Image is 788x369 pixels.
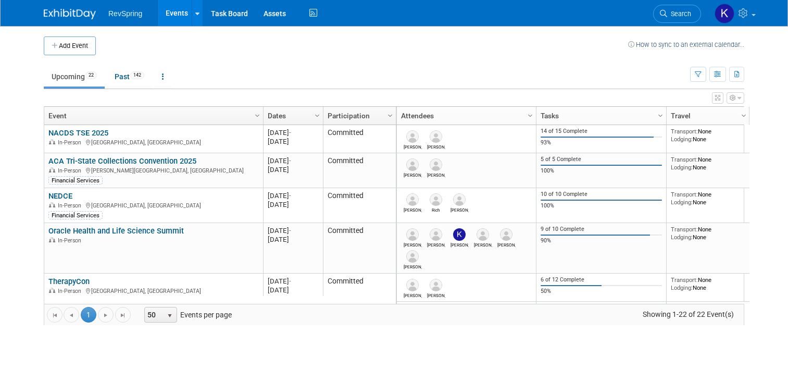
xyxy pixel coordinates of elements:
[541,191,662,198] div: 10 of 10 Complete
[541,226,662,233] div: 9 of 10 Complete
[406,250,419,263] img: Elizabeth Geist
[541,107,659,125] a: Tasks
[404,291,422,298] div: Ryan Boyens
[268,137,318,146] div: [DATE]
[58,288,84,294] span: In-Person
[404,171,422,178] div: Marti Anderson
[313,112,321,120] span: Column Settings
[289,277,291,285] span: -
[58,139,84,146] span: In-Person
[671,107,743,125] a: Travel
[58,202,84,209] span: In-Person
[655,107,667,122] a: Column Settings
[653,5,701,23] a: Search
[108,9,142,18] span: RevSpring
[633,307,744,322] span: Showing 1-22 of 22 Event(s)
[289,129,291,137] span: -
[477,228,489,241] img: Heather Davisson
[453,228,466,241] img: Kelsey Culver
[671,156,698,163] span: Transport:
[430,193,442,206] img: Rich Schlegel
[44,36,96,55] button: Add Event
[268,128,318,137] div: [DATE]
[48,211,103,219] div: Financial Services
[671,199,693,206] span: Lodging:
[312,107,323,122] a: Column Settings
[48,128,108,138] a: NACDS TSE 2025
[48,201,258,210] div: [GEOGRAPHIC_DATA], [GEOGRAPHIC_DATA]
[525,107,536,122] a: Column Settings
[81,307,96,323] span: 1
[48,138,258,146] div: [GEOGRAPHIC_DATA], [GEOGRAPHIC_DATA]
[739,107,750,122] a: Column Settings
[268,191,318,200] div: [DATE]
[427,171,445,178] div: Bob Darby
[289,192,291,200] span: -
[671,156,746,171] div: None None
[430,158,442,171] img: Bob Darby
[328,107,389,125] a: Participation
[48,166,258,175] div: [PERSON_NAME][GEOGRAPHIC_DATA], [GEOGRAPHIC_DATA]
[628,41,744,48] a: How to sync to an external calendar...
[541,128,662,135] div: 14 of 15 Complete
[44,67,105,87] a: Upcoming22
[541,202,662,210] div: 100%
[48,107,256,125] a: Event
[401,107,529,125] a: Attendees
[430,130,442,143] img: Amy Coates
[541,288,662,295] div: 50%
[427,143,445,150] div: Amy Coates
[98,307,114,323] a: Go to the next page
[48,226,184,236] a: Oracle Health and Life Science Summit
[323,153,396,188] td: Committed
[671,226,746,241] div: None None
[500,228,512,241] img: Mary Solarz
[102,311,110,319] span: Go to the next page
[671,276,746,291] div: None None
[268,200,318,209] div: [DATE]
[541,276,662,284] div: 6 of 12 Complete
[406,193,419,206] img: Bob Duggan
[253,112,261,120] span: Column Settings
[474,241,492,248] div: Heather Davisson
[58,167,84,174] span: In-Person
[58,237,84,244] span: In-Person
[48,156,196,166] a: ACA Tri-State Collections Convention 2025
[48,277,90,286] a: TherapyCon
[115,307,131,323] a: Go to the last page
[67,311,76,319] span: Go to the previous page
[667,10,691,18] span: Search
[451,206,469,213] div: Bob Darby
[541,139,662,146] div: 93%
[406,130,419,143] img: Steve Donohue
[671,191,698,198] span: Transport:
[49,288,55,293] img: In-Person Event
[119,311,127,319] span: Go to the last page
[131,307,242,323] span: Events per page
[671,164,693,171] span: Lodging:
[671,226,698,233] span: Transport:
[289,157,291,165] span: -
[671,191,746,206] div: None None
[451,241,469,248] div: Kelsey Culver
[289,227,291,235] span: -
[323,188,396,223] td: Committed
[323,223,396,274] td: Committed
[385,107,396,122] a: Column Settings
[51,311,59,319] span: Go to the first page
[268,107,316,125] a: Dates
[453,193,466,206] img: Bob Darby
[145,308,162,322] span: 50
[404,263,422,269] div: Elizabeth Geist
[48,286,258,295] div: [GEOGRAPHIC_DATA], [GEOGRAPHIC_DATA]
[406,279,419,291] img: Ryan Boyens
[541,167,662,175] div: 100%
[49,237,55,242] img: In-Person Event
[44,9,96,19] img: ExhibitDay
[85,71,97,79] span: 22
[268,277,318,286] div: [DATE]
[404,143,422,150] div: Steve Donohue
[497,241,516,248] div: Mary Solarz
[166,312,174,320] span: select
[47,307,62,323] a: Go to the first page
